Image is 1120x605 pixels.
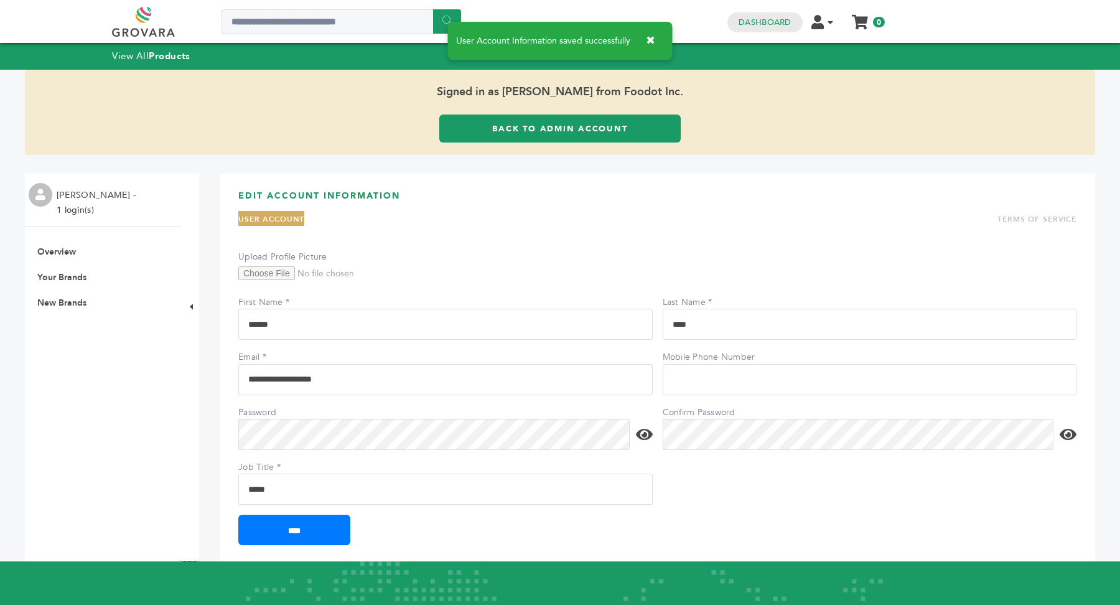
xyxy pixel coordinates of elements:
[238,406,325,419] label: Password
[37,297,86,309] a: New Brands
[637,28,665,54] button: ✖
[997,214,1076,224] a: TERMS OF SERVICE
[29,183,52,207] img: profile.png
[238,251,327,263] label: Upload Profile Picture
[663,406,750,419] label: Confirm Password
[456,37,630,45] span: User Account Information saved successfully
[238,351,325,363] label: Email
[112,50,190,62] a: View AllProducts
[873,17,885,27] span: 0
[238,296,325,309] label: First Name
[663,296,750,309] label: Last Name
[439,115,681,143] a: Back to Admin Account
[853,11,867,24] a: My Cart
[238,190,1076,212] h3: EDIT ACCOUNT INFORMATION
[57,188,139,218] li: [PERSON_NAME] - 1 login(s)
[663,351,755,363] label: Mobile Phone Number
[238,461,325,474] label: Job Title
[37,246,76,258] a: Overview
[739,17,791,28] a: Dashboard
[238,214,304,224] a: USER ACCOUNT
[149,50,190,62] strong: Products
[37,271,86,283] a: Your Brands
[222,9,461,34] input: Search a product or brand...
[25,70,1095,115] span: Signed in as [PERSON_NAME] from Foodot Inc.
